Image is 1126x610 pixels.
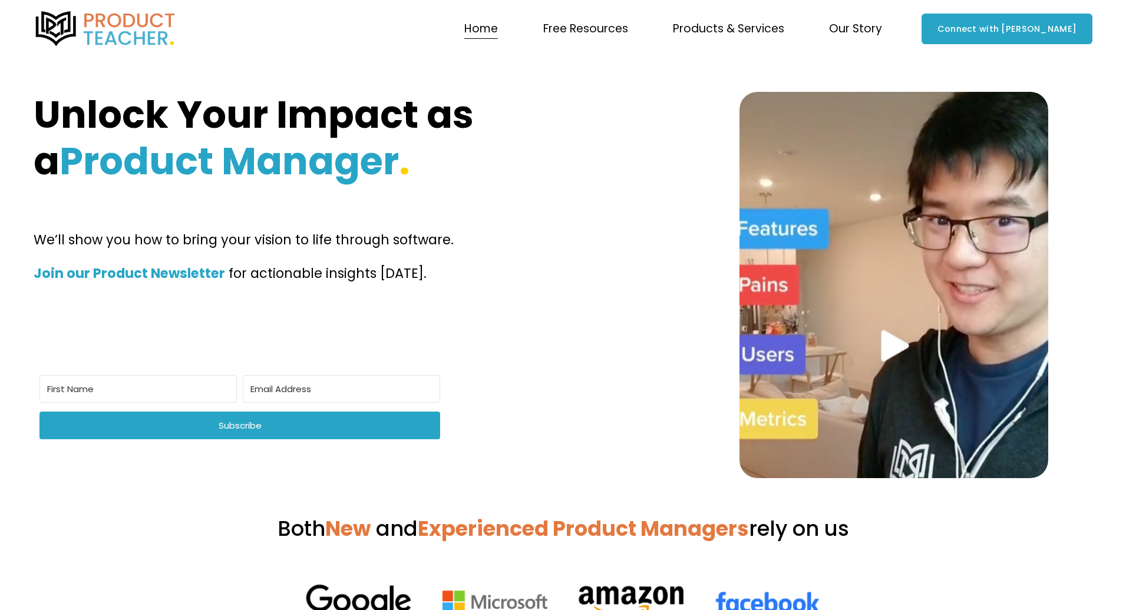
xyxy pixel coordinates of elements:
a: Connect with [PERSON_NAME] [922,14,1092,45]
span: for actionable insights [DATE]. [229,264,427,283]
strong: Unlock Your Impact as a [34,88,482,187]
strong: New [325,514,371,543]
strong: Experienced Product Managers [418,514,749,543]
strong: Product Manager [60,135,399,187]
a: folder dropdown [829,18,882,40]
strong: . [399,135,410,187]
input: First Name [39,375,237,403]
button: Subscribe [39,412,440,439]
img: Product Teacher [34,11,177,47]
strong: Join our Product Newsletter [34,264,225,283]
span: Free Resources [543,19,628,39]
h3: Both rely on us [34,515,1092,543]
a: Home [464,18,498,40]
a: folder dropdown [673,18,784,40]
p: We’ll show you how to bring your vision to life through software. [34,228,651,251]
span: and [376,514,418,543]
span: Our Story [829,19,882,39]
a: folder dropdown [543,18,628,40]
span: Products & Services [673,19,784,39]
input: Email Address [243,375,440,403]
